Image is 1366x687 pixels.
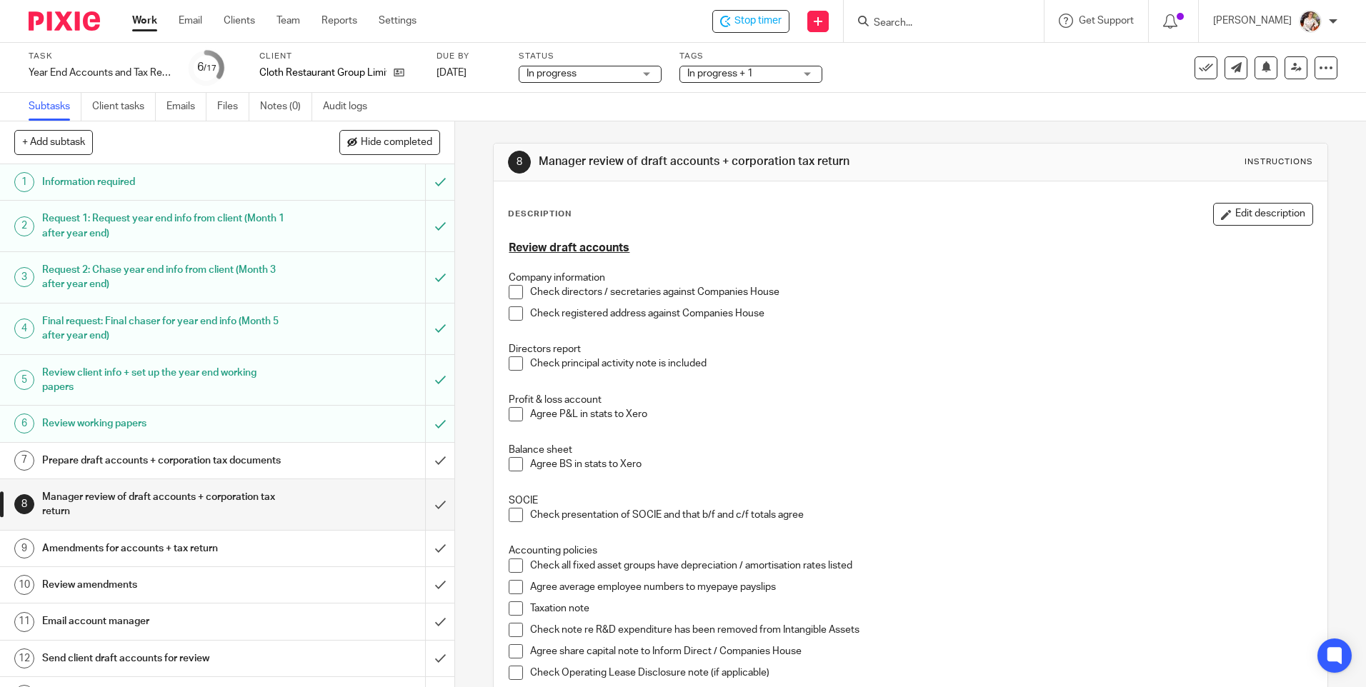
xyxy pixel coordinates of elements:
[197,59,216,76] div: 6
[217,93,249,121] a: Files
[509,493,1312,508] p: SOCIE
[379,14,417,28] a: Settings
[679,51,822,62] label: Tags
[42,311,288,347] h1: Final request: Final chaser for year end info (Month 5 after year end)
[179,14,202,28] a: Email
[530,580,1312,594] p: Agree average employee numbers to myepaye payslips
[14,130,93,154] button: + Add subtask
[361,137,432,149] span: Hide completed
[14,370,34,390] div: 5
[509,393,1312,407] p: Profit & loss account
[29,11,100,31] img: Pixie
[530,306,1312,321] p: Check registered address against Companies House
[1213,14,1292,28] p: [PERSON_NAME]
[224,14,255,28] a: Clients
[509,543,1312,558] p: Accounting policies
[530,601,1312,616] p: Taxation note
[42,574,288,596] h1: Review amendments
[321,14,357,28] a: Reports
[509,271,1312,285] p: Company information
[260,93,312,121] a: Notes (0)
[339,130,440,154] button: Hide completed
[14,413,34,433] div: 6
[530,407,1312,421] p: Agree P&L in stats to Xero
[872,17,1001,30] input: Search
[14,575,34,595] div: 10
[530,457,1312,471] p: Agree BS in stats to Xero
[509,342,1312,356] p: Directors report
[1245,156,1313,168] div: Instructions
[509,242,629,254] u: Review draft accounts
[508,209,572,220] p: Description
[259,51,419,62] label: Client
[92,93,156,121] a: Client tasks
[14,612,34,632] div: 11
[42,611,288,632] h1: Email account manager
[29,51,171,62] label: Task
[1079,16,1134,26] span: Get Support
[42,486,288,523] h1: Manager review of draft accounts + corporation tax return
[509,443,1312,457] p: Balance sheet
[539,154,941,169] h1: Manager review of draft accounts + corporation tax return
[530,666,1312,680] p: Check Operating Lease Disclosure note (if applicable)
[527,69,577,79] span: In progress
[323,93,378,121] a: Audit logs
[14,494,34,514] div: 8
[508,151,531,174] div: 8
[530,508,1312,522] p: Check presentation of SOCIE and that b/f and c/f totals agree
[42,538,288,559] h1: Amendments for accounts + tax return
[687,69,753,79] span: In progress + 1
[42,362,288,398] h1: Review client info + set up the year end working papers
[132,14,157,28] a: Work
[530,558,1312,573] p: Check all fixed asset groups have depreciation / amortisation rates listed
[14,538,34,558] div: 9
[14,648,34,668] div: 12
[42,259,288,296] h1: Request 2: Chase year end info from client (Month 3 after year end)
[519,51,662,62] label: Status
[42,450,288,471] h1: Prepare draft accounts + corporation tax documents
[204,64,216,72] small: /17
[276,14,300,28] a: Team
[734,14,782,29] span: Stop timer
[42,648,288,669] h1: Send client draft accounts for review
[530,623,1312,637] p: Check note re R&D expenditure has been removed from Intangible Assets
[712,10,789,33] div: Cloth Restaurant Group Limited - Year End Accounts and Tax Return
[14,451,34,471] div: 7
[530,644,1312,658] p: Agree share capital note to Inform Direct / Companies House
[437,51,501,62] label: Due by
[1299,10,1322,33] img: Kayleigh%20Henson.jpeg
[29,93,81,121] a: Subtasks
[42,208,288,244] h1: Request 1: Request year end info from client (Month 1 after year end)
[530,285,1312,299] p: Check directors / secretaries against Companies House
[1213,203,1313,226] button: Edit description
[42,413,288,434] h1: Review working papers
[29,66,171,80] div: Year End Accounts and Tax Return
[14,216,34,236] div: 2
[14,172,34,192] div: 1
[42,171,288,193] h1: Information required
[530,356,1312,371] p: Check principal activity note is included
[437,68,467,78] span: [DATE]
[14,267,34,287] div: 3
[259,66,387,80] p: Cloth Restaurant Group Limited
[166,93,206,121] a: Emails
[14,319,34,339] div: 4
